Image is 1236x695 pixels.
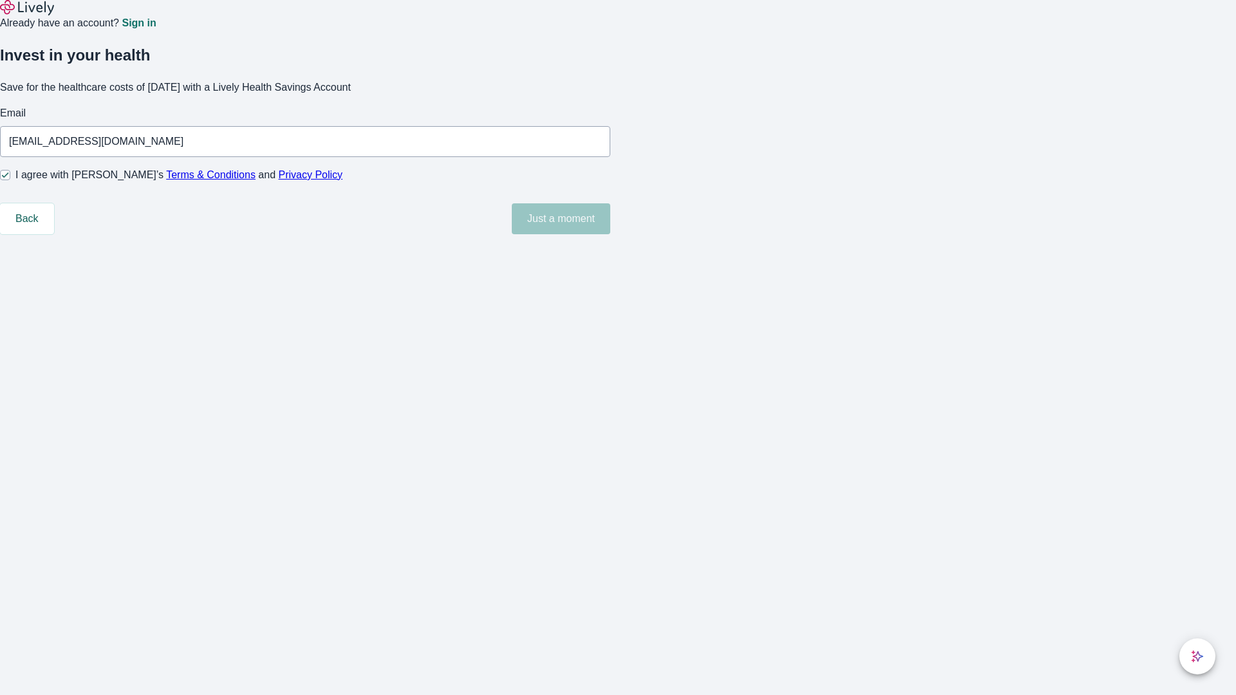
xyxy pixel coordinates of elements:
a: Privacy Policy [279,169,343,180]
a: Sign in [122,18,156,28]
svg: Lively AI Assistant [1191,650,1204,663]
a: Terms & Conditions [166,169,256,180]
button: chat [1179,638,1215,674]
span: I agree with [PERSON_NAME]’s and [15,167,342,183]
